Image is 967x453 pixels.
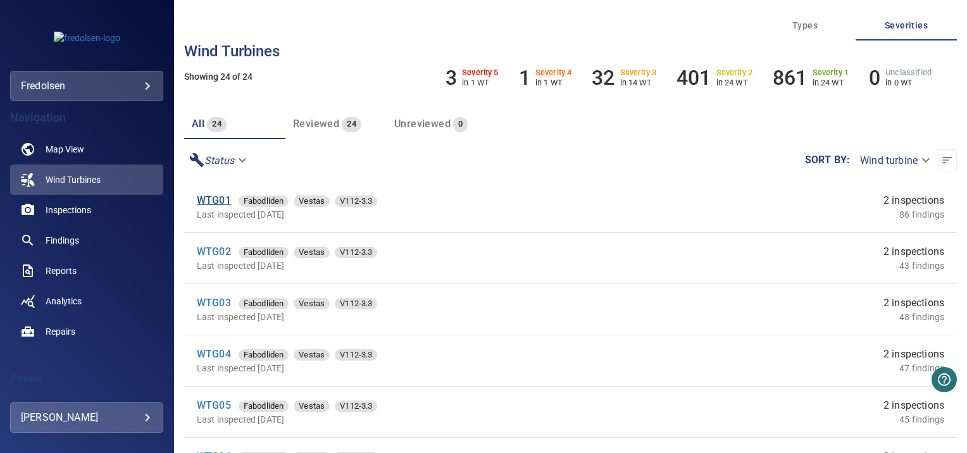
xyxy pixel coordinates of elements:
[620,78,657,87] p: in 14 WT
[197,297,231,309] a: WTG03
[883,398,944,413] span: 2 inspections
[335,297,377,310] span: V112-3.3
[899,413,944,426] p: 45 findings
[294,400,330,413] span: Vestas
[592,66,615,90] h6: 32
[294,247,330,258] div: Vestas
[899,311,944,323] p: 48 findings
[883,244,944,259] span: 2 inspections
[773,66,849,90] li: Severity 1
[335,246,377,259] span: V112-3.3
[446,66,457,90] h6: 3
[46,204,91,216] span: Inspections
[335,195,377,208] span: V112-3.3
[883,193,944,208] span: 2 inspections
[773,66,807,90] h6: 861
[10,134,163,164] a: map noActive
[850,149,938,171] div: Wind turbine
[446,66,499,90] li: Severity 5
[294,246,330,259] span: Vestas
[294,195,330,207] div: Vestas
[184,149,254,171] div: Status
[677,66,752,90] li: Severity 2
[519,66,572,90] li: Severity 4
[239,400,289,413] span: Fabodliden
[519,66,530,90] h6: 1
[197,245,231,258] a: WTG02
[592,66,656,90] li: Severity 3
[716,78,753,87] p: in 24 WT
[21,407,153,428] div: [PERSON_NAME]
[335,400,377,412] div: V112-3.3
[462,68,499,77] h6: Severity 5
[294,349,330,361] span: Vestas
[10,195,163,225] a: inspections noActive
[10,71,163,101] div: fredolsen
[197,194,231,206] a: WTG01
[294,400,330,412] div: Vestas
[535,68,572,77] h6: Severity 4
[46,143,84,156] span: Map View
[46,264,77,277] span: Reports
[46,234,79,247] span: Findings
[938,149,957,171] button: Sort list from newest to oldest
[21,76,153,96] div: fredolsen
[805,155,850,165] label: Sort by :
[197,208,632,221] p: Last inspected [DATE]
[197,362,632,375] p: Last inspected [DATE]
[762,18,848,34] span: Types
[885,68,932,77] h6: Unclassified
[10,316,163,347] a: repairs noActive
[46,295,82,307] span: Analytics
[899,362,944,375] p: 47 findings
[46,325,75,338] span: Repairs
[716,68,753,77] h6: Severity 2
[335,349,377,361] span: V112-3.3
[239,298,289,309] div: Fabodliden
[294,195,330,208] span: Vestas
[10,164,163,195] a: windturbines active
[869,66,932,90] li: Severity Unclassified
[197,413,632,426] p: Last inspected [DATE]
[293,118,339,130] span: Reviewed
[335,298,377,309] div: V112-3.3
[184,43,957,59] h3: Wind turbines
[462,78,499,87] p: in 1 WT
[863,18,949,34] span: Severities
[342,117,361,132] span: 24
[192,118,204,130] span: all
[239,297,289,310] span: Fabodliden
[239,195,289,207] div: Fabodliden
[10,373,163,386] h4: Filters
[197,259,632,272] p: Last inspected [DATE]
[54,32,120,44] img: fredolsen-logo
[620,68,657,77] h6: Severity 3
[46,173,101,186] span: Wind Turbines
[899,259,944,272] p: 43 findings
[197,348,231,360] a: WTG04
[239,349,289,361] span: Fabodliden
[813,78,849,87] p: in 24 WT
[239,246,289,259] span: Fabodliden
[10,225,163,256] a: findings noActive
[535,78,572,87] p: in 1 WT
[394,118,451,130] span: Unreviewed
[813,68,849,77] h6: Severity 1
[883,347,944,362] span: 2 inspections
[453,117,468,132] span: 0
[335,247,377,258] div: V112-3.3
[885,78,932,87] p: in 0 WT
[294,297,330,310] span: Vestas
[10,111,163,124] h4: Navigation
[335,400,377,413] span: V112-3.3
[197,311,632,323] p: Last inspected [DATE]
[207,117,227,132] span: 24
[294,298,330,309] div: Vestas
[10,286,163,316] a: analytics noActive
[677,66,711,90] h6: 401
[899,208,944,221] p: 86 findings
[204,154,234,166] em: Status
